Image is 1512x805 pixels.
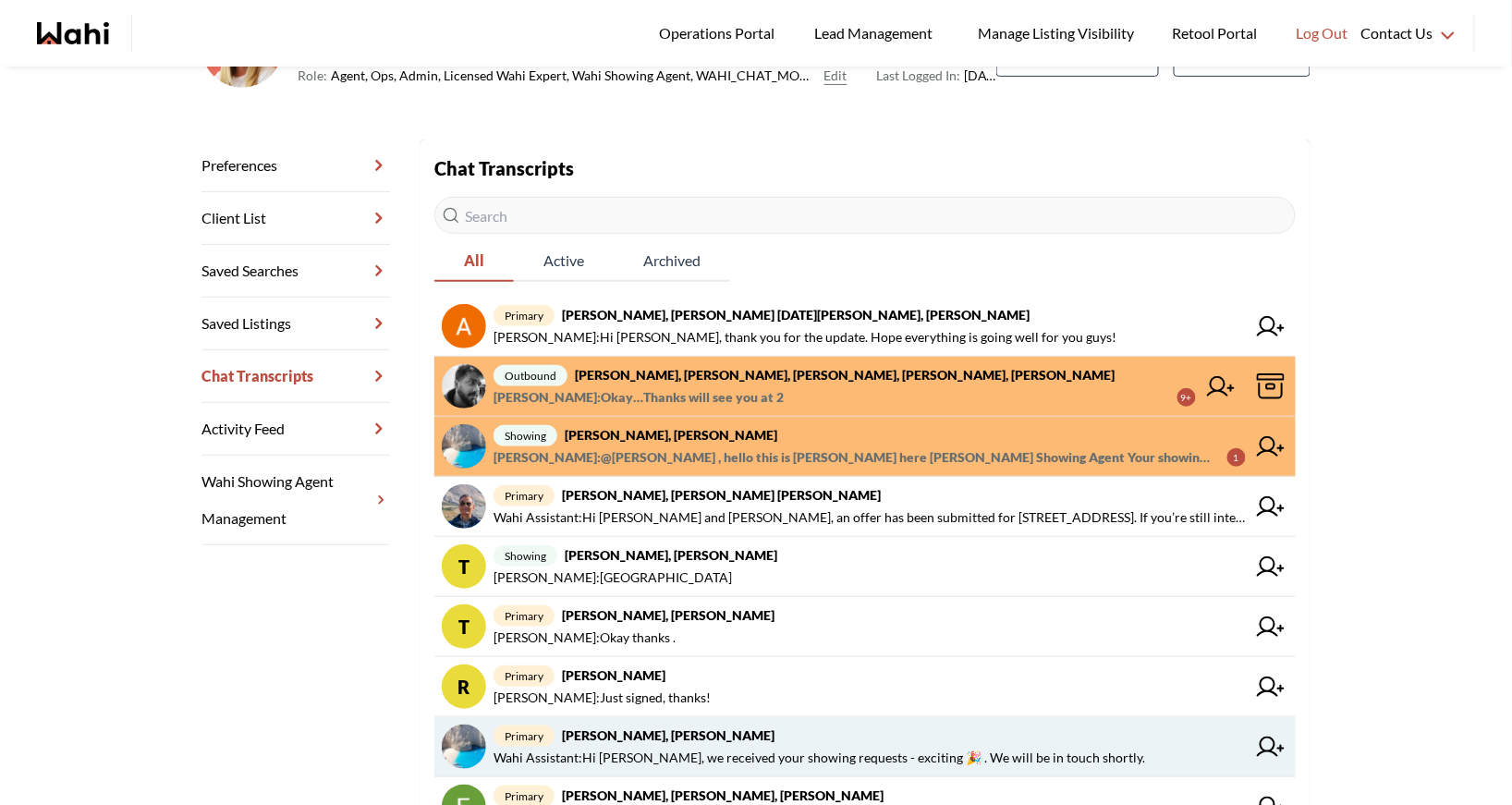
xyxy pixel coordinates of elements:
span: showing [494,545,557,567]
span: [PERSON_NAME] : Okay thanks . [494,627,676,649]
a: primary[PERSON_NAME], [PERSON_NAME] [DATE][PERSON_NAME], [PERSON_NAME][PERSON_NAME]:Hi [PERSON_NA... [434,297,1296,357]
strong: [PERSON_NAME], [PERSON_NAME] [DATE][PERSON_NAME], [PERSON_NAME] [562,307,1030,323]
span: primary [494,485,555,506]
a: primary[PERSON_NAME], [PERSON_NAME]Wahi Assistant:Hi [PERSON_NAME], we received your showing requ... [434,717,1296,777]
span: Manage Listing Visibility [972,21,1140,45]
span: All [434,241,514,280]
div: T [442,604,486,649]
strong: [PERSON_NAME], [PERSON_NAME] [565,427,777,443]
span: Wahi Assistant : Hi [PERSON_NAME] and [PERSON_NAME], an offer has been submitted for [STREET_ADDR... [494,506,1246,529]
a: Wahi Showing Agent Management [201,456,390,545]
strong: [PERSON_NAME], [PERSON_NAME] [562,727,774,743]
a: Client List [201,192,390,245]
strong: [PERSON_NAME], [PERSON_NAME], [PERSON_NAME] [562,787,884,803]
div: 9+ [1177,388,1196,407]
div: 1 [1227,448,1246,467]
input: Search [434,197,1296,234]
img: chat avatar [442,364,486,409]
a: Tshowing[PERSON_NAME], [PERSON_NAME][PERSON_NAME]:[GEOGRAPHIC_DATA] [434,537,1296,597]
span: Role: [298,65,327,87]
a: primary[PERSON_NAME], [PERSON_NAME] [PERSON_NAME]Wahi Assistant:Hi [PERSON_NAME] and [PERSON_NAME... [434,477,1296,537]
a: Chat Transcripts [201,350,390,403]
strong: Chat Transcripts [434,157,574,179]
span: Agent, Ops, Admin, Licensed Wahi Expert, Wahi Showing Agent, WAHI_CHAT_MODERATOR [331,65,817,87]
span: [PERSON_NAME] : Just signed, thanks! [494,687,711,709]
a: Saved Searches [201,245,390,298]
span: Archived [614,241,730,280]
img: chat avatar [442,304,486,348]
span: [PERSON_NAME] : [GEOGRAPHIC_DATA] [494,567,732,589]
strong: [PERSON_NAME], [PERSON_NAME], [PERSON_NAME], [PERSON_NAME], [PERSON_NAME] [575,367,1115,383]
span: Log Out [1297,21,1348,45]
img: chat avatar [442,484,486,529]
span: primary [494,605,555,627]
span: primary [494,665,555,687]
span: primary [494,726,555,747]
span: Active [514,241,614,280]
a: Saved Listings [201,298,390,350]
strong: [PERSON_NAME], [PERSON_NAME] [562,607,774,623]
a: Wahi homepage [37,22,109,44]
a: showing[PERSON_NAME], [PERSON_NAME][PERSON_NAME]:@[PERSON_NAME] , hello this is [PERSON_NAME] her... [434,417,1296,477]
strong: [PERSON_NAME] [562,667,665,683]
strong: [PERSON_NAME], [PERSON_NAME] [PERSON_NAME] [562,487,881,503]
span: Lead Management [814,21,939,45]
span: [DATE] [877,65,996,87]
a: Rprimary[PERSON_NAME][PERSON_NAME]:Just signed, thanks! [434,657,1296,717]
span: outbound [494,365,567,386]
div: R [442,665,486,709]
a: Tprimary[PERSON_NAME], [PERSON_NAME][PERSON_NAME]:Okay thanks . [434,597,1296,657]
strong: [PERSON_NAME], [PERSON_NAME] [565,547,777,563]
a: Activity Feed [201,403,390,456]
span: [PERSON_NAME] : @[PERSON_NAME] , hello this is [PERSON_NAME] here [PERSON_NAME] Showing Agent You... [494,446,1213,469]
span: Retool Portal [1173,21,1263,45]
a: Preferences [201,140,390,192]
span: Last Logged In: [877,67,961,83]
span: [PERSON_NAME] : Okay…Thanks will see you at 2 [494,386,784,409]
button: All [434,241,514,282]
img: chat avatar [442,424,486,469]
span: [PERSON_NAME] : Hi [PERSON_NAME], thank you for the update. Hope everything is going well for you... [494,326,1116,348]
div: T [442,544,486,589]
a: outbound[PERSON_NAME], [PERSON_NAME], [PERSON_NAME], [PERSON_NAME], [PERSON_NAME][PERSON_NAME]:Ok... [434,357,1296,417]
span: primary [494,305,555,326]
img: chat avatar [442,725,486,769]
span: Operations Portal [659,21,781,45]
button: Archived [614,241,730,282]
button: Active [514,241,614,282]
button: Edit [824,65,847,87]
span: showing [494,425,557,446]
span: Wahi Assistant : Hi [PERSON_NAME], we received your showing requests - exciting 🎉 . We will be in... [494,747,1145,769]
